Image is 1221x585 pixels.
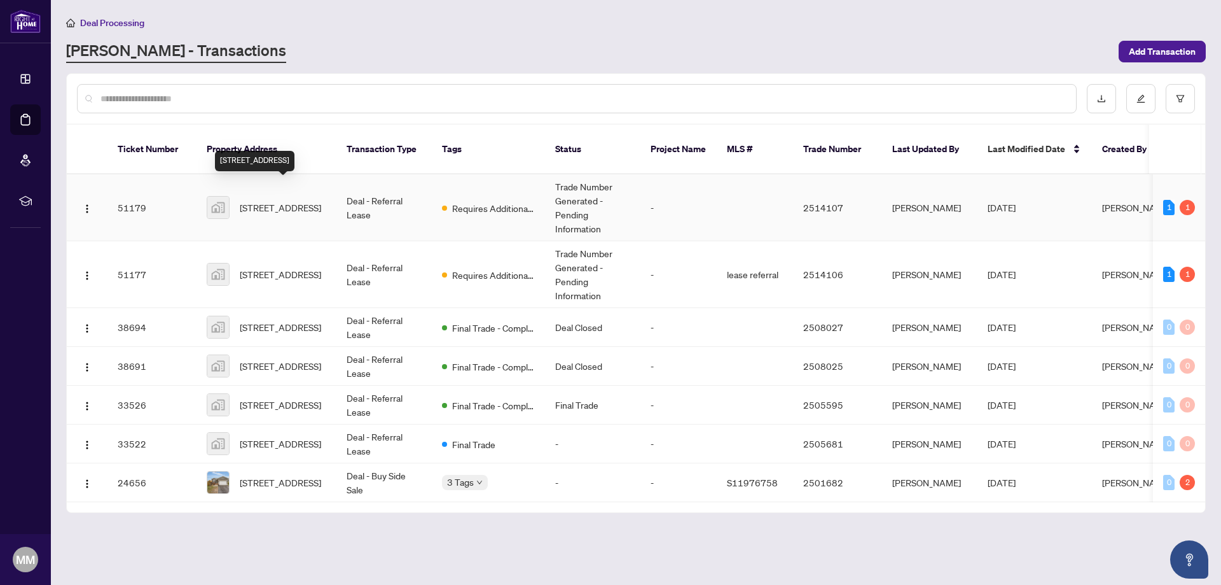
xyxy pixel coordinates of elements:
td: - [640,347,717,386]
button: Logo [77,433,97,454]
td: - [640,308,717,347]
td: 2508025 [793,347,882,386]
span: down [476,479,483,486]
img: Logo [82,440,92,450]
span: [DATE] [988,477,1016,488]
div: 0 [1163,475,1175,490]
div: 1 [1180,267,1195,282]
td: [PERSON_NAME] [882,241,977,308]
span: S11976758 [727,477,778,488]
img: thumbnail-img [207,433,229,455]
td: 2508027 [793,308,882,347]
div: 0 [1180,436,1195,451]
div: [STREET_ADDRESS] [215,151,294,171]
img: thumbnail-img [207,472,229,493]
span: [PERSON_NAME] [1102,269,1171,280]
th: Project Name [640,125,717,174]
span: [STREET_ADDRESS] [240,201,321,215]
th: Created By [1092,125,1168,174]
td: Deal - Referral Lease [336,386,432,425]
span: [STREET_ADDRESS] [240,398,321,412]
button: edit [1126,84,1155,113]
span: [STREET_ADDRESS] [240,476,321,490]
span: lease referral [727,269,778,280]
td: 38691 [107,347,197,386]
img: Logo [82,323,92,334]
div: 0 [1180,320,1195,335]
th: Property Address [197,125,336,174]
img: thumbnail-img [207,264,229,285]
th: Trade Number [793,125,882,174]
span: [DATE] [988,269,1016,280]
td: 2505681 [793,425,882,463]
td: Deal - Referral Lease [336,241,432,308]
td: 2505595 [793,386,882,425]
td: [PERSON_NAME] [882,174,977,241]
span: [DATE] [988,202,1016,213]
td: - [640,425,717,463]
div: 1 [1180,200,1195,215]
td: Trade Number Generated - Pending Information [545,241,640,308]
td: [PERSON_NAME] [882,463,977,502]
img: Logo [82,401,92,411]
span: home [66,18,75,27]
td: 2514106 [793,241,882,308]
td: - [640,241,717,308]
span: Requires Additional Docs [452,201,535,215]
span: filter [1176,94,1185,103]
th: Status [545,125,640,174]
td: Deal Closed [545,347,640,386]
td: 38694 [107,308,197,347]
td: [PERSON_NAME] [882,347,977,386]
td: - [545,425,640,463]
td: 33522 [107,425,197,463]
img: Logo [82,362,92,372]
td: Deal - Referral Lease [336,425,432,463]
div: 0 [1163,320,1175,335]
button: download [1087,84,1116,113]
td: 2514107 [793,174,882,241]
td: - [640,174,717,241]
span: [PERSON_NAME] [1102,438,1171,449]
th: MLS # [717,125,793,174]
td: - [640,386,717,425]
span: [DATE] [988,438,1016,449]
img: thumbnail-img [207,394,229,416]
button: Logo [77,395,97,415]
td: [PERSON_NAME] [882,425,977,463]
th: Ticket Number [107,125,197,174]
button: Logo [77,356,97,376]
td: Trade Number Generated - Pending Information [545,174,640,241]
span: edit [1136,94,1145,103]
span: [PERSON_NAME] [1102,202,1171,213]
button: Logo [77,264,97,285]
td: - [545,463,640,502]
img: Logo [82,479,92,489]
span: [DATE] [988,360,1016,372]
span: [STREET_ADDRESS] [240,320,321,334]
img: Logo [82,204,92,214]
td: Final Trade [545,386,640,425]
th: Tags [432,125,545,174]
button: filter [1166,84,1195,113]
img: Logo [82,271,92,281]
div: 0 [1163,397,1175,412]
div: 0 [1180,358,1195,374]
span: [PERSON_NAME] [1102,399,1171,411]
span: [DATE] [988,321,1016,333]
span: Final Trade - Completed [452,360,535,374]
span: Deal Processing [80,17,144,29]
td: Deal - Referral Lease [336,174,432,241]
span: Final Trade - Completed [452,321,535,335]
img: thumbnail-img [207,197,229,218]
span: Final Trade - Completed [452,398,535,412]
img: thumbnail-img [207,316,229,338]
td: 33526 [107,386,197,425]
a: [PERSON_NAME] - Transactions [66,40,286,63]
span: Requires Additional Docs [452,268,535,282]
span: Last Modified Date [988,142,1065,156]
td: 51177 [107,241,197,308]
th: Last Modified Date [977,125,1092,174]
div: 1 [1163,267,1175,282]
span: MM [16,551,35,568]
